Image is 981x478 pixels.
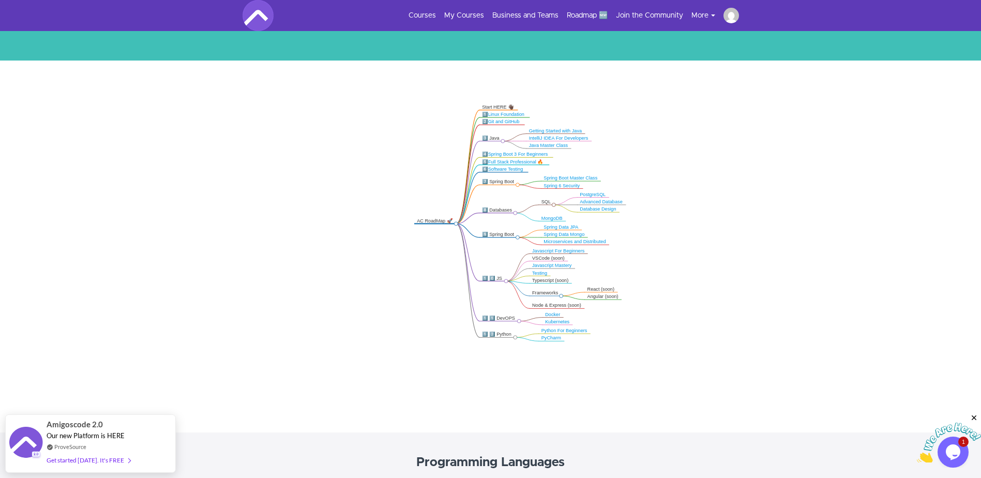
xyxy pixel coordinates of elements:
a: Testing [533,271,548,276]
a: IntelliJ IDEA For Developers [529,136,588,141]
a: Javascript Mastery [533,263,572,268]
a: Business and Teams [492,10,559,21]
div: 1️⃣ [482,112,527,117]
a: Spring Boot 3 For Beginners [488,152,548,157]
a: ProveSource [54,442,86,451]
a: My Courses [444,10,484,21]
a: Java Master Class [529,143,568,148]
div: 3️⃣ Java [482,135,501,141]
a: Javascript For Beginners [533,248,585,253]
strong: Programming Languages [416,456,565,469]
div: SQL [541,199,551,205]
div: 6️⃣ [482,167,526,172]
a: Git and GitHub [488,119,520,124]
div: Typescript (soon) [533,277,569,283]
div: 8️⃣ Databases [482,207,514,213]
a: Full Stack Professional 🔥 [488,159,544,165]
div: 5️⃣ [482,159,547,165]
div: Angular (soon) [587,294,619,300]
a: Microservices and Distributed [544,240,606,245]
div: 1️⃣ 2️⃣ Python [482,332,514,337]
a: Advanced Database [580,199,623,204]
div: VSCode (soon) [533,255,566,261]
iframe: chat widget [917,413,981,462]
img: m.moh@gmx.ch [723,8,739,23]
a: Spring Boot Master Class [544,175,598,181]
a: Join the Community [616,10,683,21]
button: More [691,10,723,21]
div: React (soon) [587,287,615,292]
span: Our new Platform is HERE [47,431,125,440]
a: PostgreSQL [580,192,606,197]
a: Spring 6 Security [544,183,580,188]
div: Frameworks [533,290,560,296]
div: 1️⃣ 1️⃣ DevOPS [482,316,517,321]
a: Docker [546,312,561,317]
a: Database Design [580,206,616,212]
div: 1️⃣ 0️⃣ JS [482,275,504,281]
a: Linux Foundation [488,112,524,117]
div: Get started [DATE]. It's FREE [47,454,130,466]
div: 2️⃣ [482,119,522,125]
a: Getting Started with Java [529,128,582,133]
a: Roadmap 🆕 [567,10,608,21]
a: Spring Data Mongo [544,232,585,237]
a: PyCharm [541,336,561,341]
div: 7️⃣ Spring Boot [482,179,516,185]
div: AC RoadMap 🚀 [417,218,454,223]
a: MongoDB [541,216,563,221]
div: Start HERE 👋🏿 [482,104,516,110]
div: 4️⃣ [482,152,551,157]
a: Spring Data JPA [544,225,579,230]
span: Amigoscode 2.0 [47,419,103,430]
img: provesource social proof notification image [9,427,43,460]
div: 9️⃣ Spring Boot [482,232,516,237]
a: Python For Beginners [541,328,587,333]
div: Node & Express (soon) [533,303,582,308]
a: Courses [409,10,436,21]
a: Kubernetes [546,319,570,324]
a: Software Testing [488,167,523,172]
